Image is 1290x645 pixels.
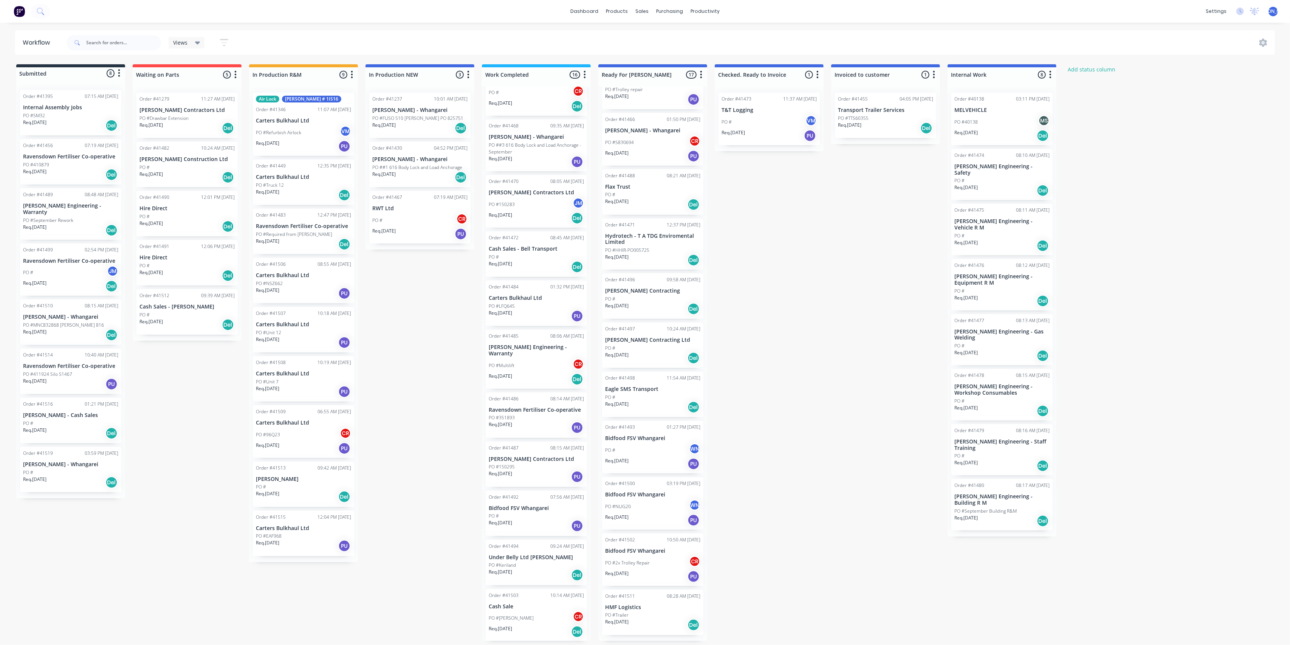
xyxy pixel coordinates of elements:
[954,163,1050,176] p: [PERSON_NAME] Engineering - Safety
[340,126,351,137] div: VM
[222,220,234,233] div: Del
[23,329,46,335] p: Req. [DATE]
[139,107,235,113] p: [PERSON_NAME] Contractors Ltd
[173,39,187,47] span: Views
[107,265,118,277] div: JM
[605,150,629,157] p: Req. [DATE]
[1016,207,1050,214] div: 08:11 AM [DATE]
[256,336,279,343] p: Req. [DATE]
[838,107,933,113] p: Transport Trailer Services
[605,191,615,198] p: PO #
[253,93,354,156] div: Air Lock[PERSON_NAME] # 1IS16Order #4134611:07 AM [DATE]Carters Bulkhaul LtdPO #Refurbish Airlock...
[434,194,468,201] div: 07:19 AM [DATE]
[954,184,978,191] p: Req. [DATE]
[489,122,519,129] div: Order #41468
[605,386,700,392] p: Eagle SMS Transport
[256,174,351,180] p: Carters Bulkhaul Ltd
[23,269,33,276] p: PO #
[489,246,584,252] p: Cash Sales - Bell Transport
[667,326,700,332] div: 10:24 AM [DATE]
[783,96,817,102] div: 11:37 AM [DATE]
[253,209,354,254] div: Order #4148312:47 PM [DATE]Ravensdown Fertiliser Co-operativePO #Required from [PERSON_NAME]Req.[...
[954,96,984,102] div: Order #40138
[139,205,235,212] p: Hire Direct
[602,372,703,417] div: Order #4149811:54 AM [DATE]Eagle SMS TransportPO #Req.[DATE]Del
[605,116,635,123] div: Order #41466
[954,383,1050,396] p: [PERSON_NAME] Engineering -Workshop Consumables
[954,273,1050,286] p: [PERSON_NAME] Engineering - Equipment R M
[605,276,635,283] div: Order #41496
[689,135,700,147] div: CR
[256,280,283,287] p: PO #NSZ662
[372,205,468,212] p: RWT Ltd
[253,307,354,352] div: Order #4150710:18 AM [DATE]Carters Bulkhaul LtdPO #Unit 12Req.[DATE]PU
[85,401,118,408] div: 01:21 PM [DATE]
[1038,115,1050,126] div: MS
[456,213,468,225] div: CR
[1037,350,1049,362] div: Del
[136,240,238,285] div: Order #4149112:06 PM [DATE]Hire DirectPO #Req.[DATE]Del
[201,145,235,152] div: 10:24 AM [DATE]
[317,261,351,268] div: 08:55 AM [DATE]
[23,224,46,231] p: Req. [DATE]
[954,262,984,269] div: Order #41476
[20,349,121,394] div: Order #4151410:40 AM [DATE]Ravensdown Fertiliser Co-operativePO #411924 Silo S1467Req.[DATE]PU
[605,222,635,228] div: Order #41471
[489,189,584,196] p: [PERSON_NAME] Contractors Ltd
[489,373,512,380] p: Req. [DATE]
[489,395,519,402] div: Order #41486
[136,289,238,335] div: Order #4151209:39 AM [DATE]Cash Sales - [PERSON_NAME]PO #Req.[DATE]Del
[954,329,1050,341] p: [PERSON_NAME] Engineering - Gas Welding
[722,107,817,113] p: T&T Logging
[23,93,53,100] div: Order #41395
[489,100,512,107] p: Req. [DATE]
[455,228,467,240] div: PU
[489,178,519,185] div: Order #41470
[201,96,235,102] div: 11:27 AM [DATE]
[23,352,53,358] div: Order #41514
[139,156,235,163] p: [PERSON_NAME] Construction Ltd
[489,284,519,290] div: Order #41484
[954,239,978,246] p: Req. [DATE]
[372,194,402,201] div: Order #41467
[23,401,53,408] div: Order #41516
[20,398,121,443] div: Order #4151601:21 PM [DATE][PERSON_NAME] - Cash SalesPO #Req.[DATE]Del
[369,142,471,187] div: Order #4143004:52 PM [DATE][PERSON_NAME] - WhangareiPO ##1 616 Body Lock and Load AnchorageReq.[D...
[719,93,820,145] div: Order #4147311:37 AM [DATE]T&T LoggingPO #VMReq.[DATE]PU
[835,93,936,138] div: Order #4145504:05 PM [DATE]Transport Trailer ServicesPO #TTS60355Req.[DATE]Del
[605,288,700,294] p: [PERSON_NAME] Contracting
[571,310,583,322] div: PU
[20,139,121,185] div: Order #4145607:19 AM [DATE]Ravensdown Fertiliser Co-operativePO #410879Req.[DATE]Del
[571,261,583,273] div: Del
[954,119,978,126] p: PO #40138
[951,314,1053,366] div: Order #4147708:13 AM [DATE][PERSON_NAME] Engineering - Gas WeldingPO #Req.[DATE]Del
[722,96,751,102] div: Order #41473
[489,344,584,357] p: [PERSON_NAME] Engineering - Warranty
[489,155,512,162] p: Req. [DATE]
[688,303,700,315] div: Del
[602,64,703,109] div: PO #Trolley repairReq.[DATE]PU
[602,322,703,368] div: Order #4149710:24 AM [DATE][PERSON_NAME] Contracting LtdPO #Req.[DATE]Del
[139,213,150,220] p: PO #
[139,304,235,310] p: Cash Sales - [PERSON_NAME]
[951,259,1053,310] div: Order #4147608:12 AM [DATE][PERSON_NAME] Engineering - Equipment R MPO #Req.[DATE]Del
[23,191,53,198] div: Order #41489
[954,218,1050,231] p: [PERSON_NAME] Engineering - Vehicle R M
[256,140,279,147] p: Req. [DATE]
[900,96,933,102] div: 04:05 PM [DATE]
[201,292,235,299] div: 09:39 AM [DATE]
[486,281,587,326] div: Order #4148401:32 PM [DATE]Carters Bulkhaul LtdPO #LFQ645Req.[DATE]PU
[951,93,1053,145] div: Order #4013803:11 PM [DATE]MELVEHICLEPO #40138MSReq.[DATE]Del
[23,168,46,175] p: Req. [DATE]
[688,198,700,211] div: Del
[1016,152,1050,159] div: 08:10 AM [DATE]
[20,243,121,296] div: Order #4149902:54 PM [DATE]Ravensdown Fertiliser Co-operativePO #JMReq.[DATE]Del
[571,156,583,168] div: PU
[667,375,700,381] div: 11:54 AM [DATE]
[550,395,584,402] div: 08:14 AM [DATE]
[85,247,118,253] div: 02:54 PM [DATE]
[256,231,332,238] p: PO #Required from [PERSON_NAME]
[23,153,118,160] p: Ravensdown Fertiliser Co-operative
[85,191,118,198] div: 08:48 AM [DATE]
[139,254,235,261] p: Hire Direct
